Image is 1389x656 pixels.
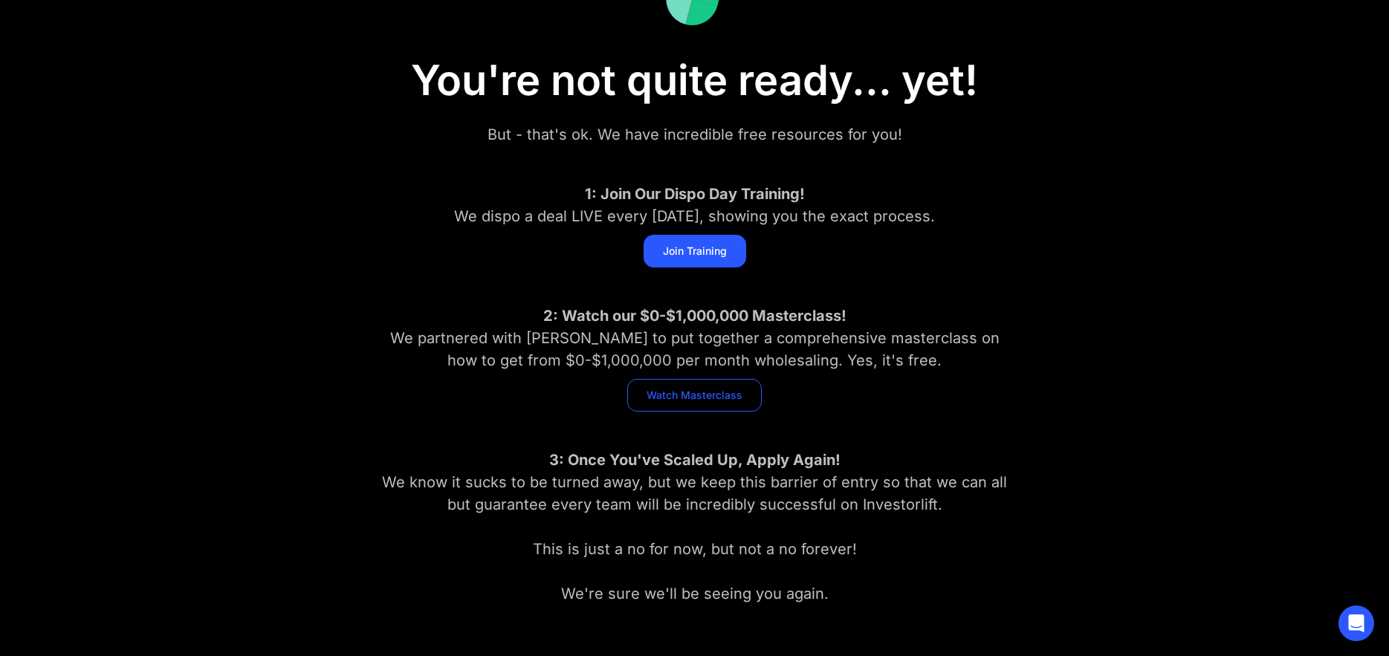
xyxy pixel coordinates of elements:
[375,449,1014,605] div: We know it sucks to be turned away, but we keep this barrier of entry so that we can all but guar...
[585,185,805,203] strong: 1: Join Our Dispo Day Training!
[543,307,846,325] strong: 2: Watch our $0-$1,000,000 Masterclass!
[375,183,1014,227] div: We dispo a deal LIVE every [DATE], showing you the exact process.
[627,379,762,412] a: Watch Masterclass
[375,305,1014,371] div: We partnered with [PERSON_NAME] to put together a comprehensive masterclass on how to get from $0...
[549,451,841,469] strong: 3: Once You've Scaled Up, Apply Again!
[323,56,1066,105] h1: You're not quite ready... yet!
[375,123,1014,146] div: But - that's ok. We have incredible free resources for you!
[644,235,746,267] a: Join Training
[1338,605,1374,641] div: Open Intercom Messenger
